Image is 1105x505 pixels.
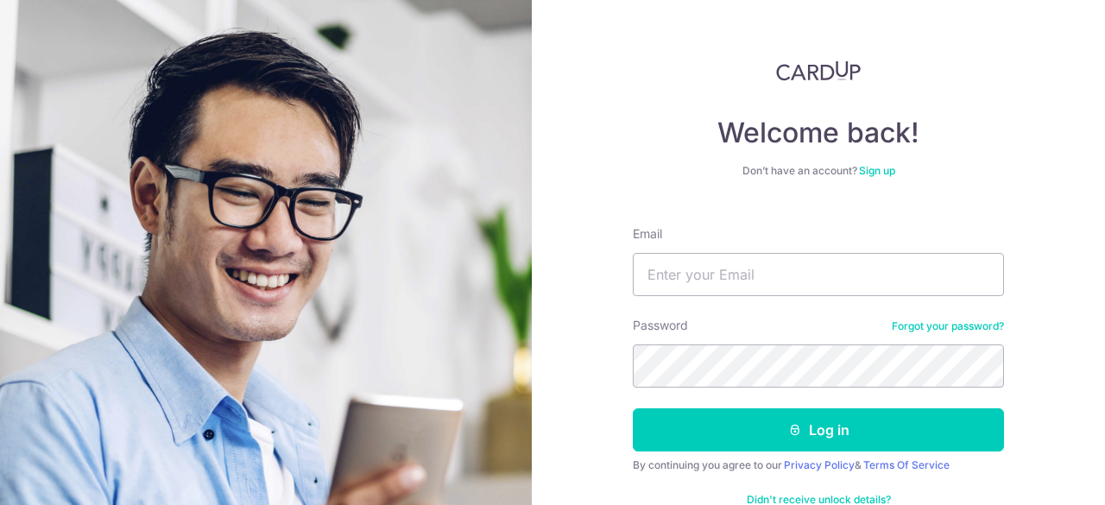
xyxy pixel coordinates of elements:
[633,253,1004,296] input: Enter your Email
[633,458,1004,472] div: By continuing you agree to our &
[633,317,688,334] label: Password
[776,60,861,81] img: CardUp Logo
[633,164,1004,178] div: Don’t have an account?
[633,116,1004,150] h4: Welcome back!
[633,225,662,243] label: Email
[784,458,855,471] a: Privacy Policy
[859,164,895,177] a: Sign up
[633,408,1004,451] button: Log in
[863,458,950,471] a: Terms Of Service
[892,319,1004,333] a: Forgot your password?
